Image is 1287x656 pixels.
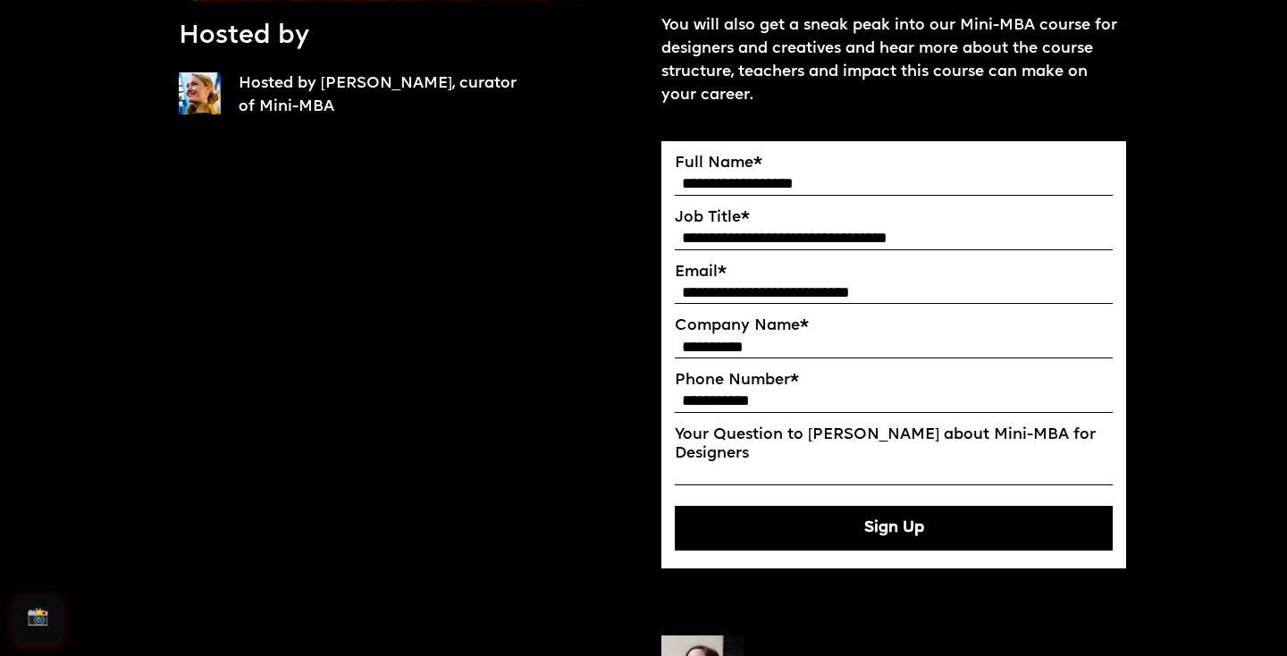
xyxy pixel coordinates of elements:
label: Phone Number [675,372,1113,391]
label: Email [675,264,1113,282]
button: Sign Up [675,506,1113,551]
label: Full Name [675,155,1113,173]
label: Job Title [675,209,1113,228]
label: Your Question to [PERSON_NAME] about Mini-MBA for Designers [675,426,1113,463]
label: Company Name [675,317,1113,336]
p: Hosted by [PERSON_NAME], curator of Mini-MBA [239,72,522,119]
button: 📸 [13,593,63,643]
p: Hosted by [179,19,309,55]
